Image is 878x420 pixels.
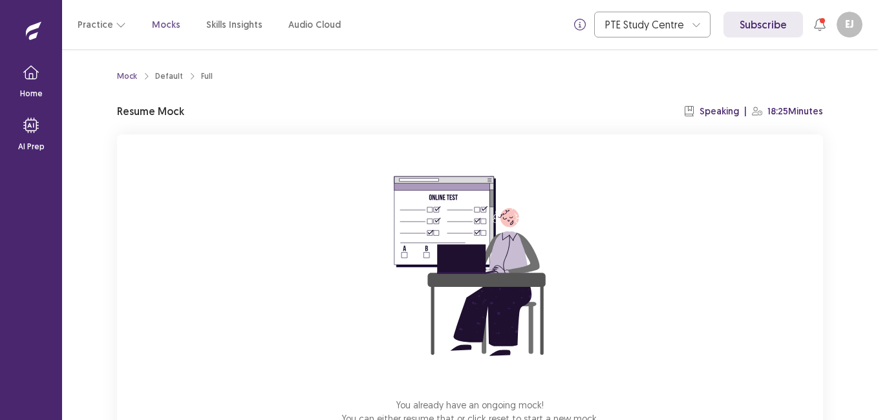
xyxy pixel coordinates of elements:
[201,70,213,82] div: Full
[700,105,739,118] p: Speaking
[744,105,747,118] p: |
[354,150,586,383] img: attend-mock
[152,18,180,32] a: Mocks
[155,70,183,82] div: Default
[18,141,45,152] p: AI Prep
[206,18,262,32] a: Skills Insights
[767,105,823,118] p: 18:25 Minutes
[20,88,43,100] p: Home
[568,13,592,36] button: info
[837,12,862,37] button: EJ
[605,12,685,37] div: PTE Study Centre
[78,13,126,36] button: Practice
[723,12,803,37] a: Subscribe
[117,70,213,82] nav: breadcrumb
[117,70,137,82] a: Mock
[288,18,341,32] a: Audio Cloud
[117,103,184,119] p: Resume Mock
